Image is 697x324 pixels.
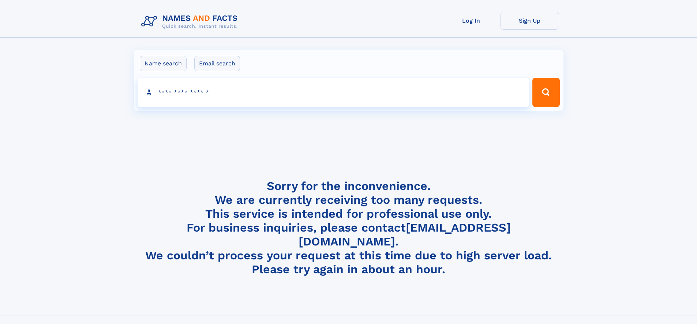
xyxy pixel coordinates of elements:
[194,56,240,71] label: Email search
[299,221,511,248] a: [EMAIL_ADDRESS][DOMAIN_NAME]
[138,179,559,277] h4: Sorry for the inconvenience. We are currently receiving too many requests. This service is intend...
[138,12,244,31] img: Logo Names and Facts
[140,56,187,71] label: Name search
[442,12,501,30] a: Log In
[532,78,559,107] button: Search Button
[138,78,529,107] input: search input
[501,12,559,30] a: Sign Up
